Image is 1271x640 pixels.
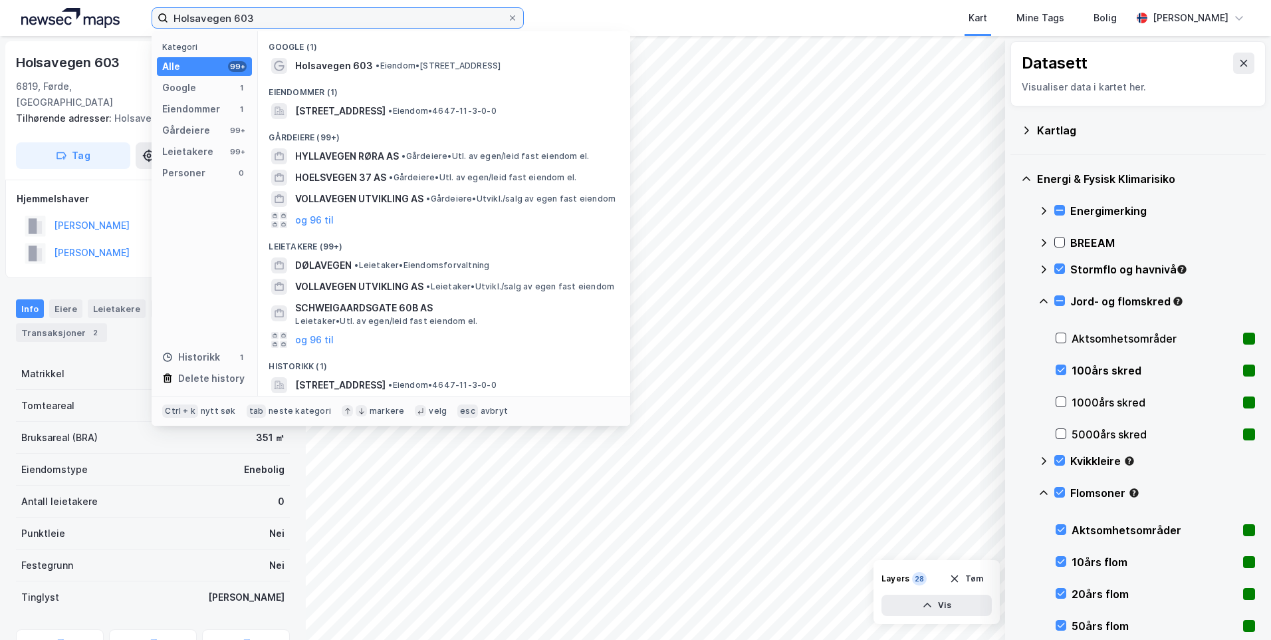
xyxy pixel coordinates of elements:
[1072,363,1238,379] div: 100års skred
[1072,395,1238,410] div: 1000års skred
[21,462,88,478] div: Eiendomstype
[426,194,430,204] span: •
[1072,554,1238,570] div: 10års flom
[162,122,210,138] div: Gårdeiere
[88,299,146,318] div: Leietakere
[370,406,404,416] div: markere
[881,573,909,584] div: Layers
[244,462,285,478] div: Enebolig
[402,151,405,161] span: •
[1037,122,1255,138] div: Kartlag
[208,589,285,605] div: [PERSON_NAME]
[1070,485,1255,501] div: Flomsoner
[295,316,477,327] span: Leietaker • Utl. av egen/leid fast eiendom el.
[1072,618,1238,634] div: 50års flom
[21,526,65,542] div: Punktleie
[295,212,334,228] button: og 96 til
[295,257,352,273] span: DØLAVEGEN
[236,352,247,363] div: 1
[1128,487,1140,499] div: Tooltip anchor
[162,349,220,365] div: Historikk
[1123,455,1135,467] div: Tooltip anchor
[278,494,285,510] div: 0
[295,279,423,295] span: VOLLAVEGEN UTVIKLING AS
[269,558,285,573] div: Nei
[162,101,220,117] div: Eiendommer
[21,589,59,605] div: Tinglyst
[228,146,247,157] div: 99+
[389,172,576,183] span: Gårdeiere • Utl. av egen/leid fast eiendom el.
[228,61,247,72] div: 99+
[354,260,358,270] span: •
[1205,576,1271,640] iframe: Chat Widget
[389,172,393,182] span: •
[258,31,630,55] div: Google (1)
[236,82,247,93] div: 1
[17,191,289,207] div: Hjemmelshaver
[168,8,507,28] input: Søk på adresse, matrikkel, gårdeiere, leietakere eller personer
[258,122,630,146] div: Gårdeiere (99+)
[354,260,489,271] span: Leietaker • Eiendomsforvaltning
[295,103,386,119] span: [STREET_ADDRESS]
[295,170,386,186] span: HOELSVEGEN 37 AS
[1094,10,1117,26] div: Bolig
[1070,453,1255,469] div: Kvikkleire
[295,58,373,74] span: Holsavegen 603
[178,371,245,387] div: Delete history
[1070,261,1255,277] div: Stormflo og havnivå
[162,144,213,160] div: Leietakere
[228,125,247,136] div: 99+
[258,77,630,100] div: Eiendommer (1)
[21,494,98,510] div: Antall leietakere
[295,191,423,207] span: VOLLAVEGEN UTVIKLING AS
[1070,235,1255,251] div: BREEAM
[912,572,927,585] div: 28
[151,299,201,318] div: Datasett
[402,151,589,162] span: Gårdeiere • Utl. av egen/leid fast eiendom el.
[16,323,107,342] div: Transaksjoner
[969,10,987,26] div: Kart
[1072,331,1238,347] div: Aktsomhetsområder
[388,106,496,116] span: Eiendom • 4647-11-3-0-0
[376,61,380,71] span: •
[16,299,44,318] div: Info
[16,112,114,124] span: Tilhørende adresser:
[88,326,102,339] div: 2
[16,110,279,126] div: Holsavegen 605
[376,61,501,71] span: Eiendom • [STREET_ADDRESS]
[162,165,205,181] div: Personer
[1070,293,1255,309] div: Jord- og flomskred
[1022,53,1088,74] div: Datasett
[481,406,508,416] div: avbryt
[162,80,196,96] div: Google
[162,42,252,52] div: Kategori
[1037,171,1255,187] div: Energi & Fysisk Klimarisiko
[1072,586,1238,602] div: 20års flom
[295,377,386,393] span: [STREET_ADDRESS]
[1176,263,1188,275] div: Tooltip anchor
[1072,426,1238,442] div: 5000års skred
[21,8,120,28] img: logo.a4113a55bc3d86da70a041830d287a7e.svg
[1072,522,1238,538] div: Aktsomhetsområder
[21,430,98,446] div: Bruksareal (BRA)
[1016,10,1064,26] div: Mine Tags
[16,52,122,73] div: Holsavegen 603
[426,194,616,204] span: Gårdeiere • Utvikl./salg av egen fast eiendom
[269,526,285,542] div: Nei
[388,380,392,390] span: •
[1022,79,1254,95] div: Visualiser data i kartet her.
[162,404,198,418] div: Ctrl + k
[429,406,447,416] div: velg
[388,106,392,116] span: •
[388,380,496,391] span: Eiendom • 4647-11-3-0-0
[258,231,630,255] div: Leietakere (99+)
[295,148,399,164] span: HYLLAVEGEN RØRA AS
[236,104,247,114] div: 1
[269,406,331,416] div: neste kategori
[49,299,82,318] div: Eiere
[1172,295,1184,307] div: Tooltip anchor
[16,142,130,169] button: Tag
[1070,203,1255,219] div: Energimerking
[426,281,430,291] span: •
